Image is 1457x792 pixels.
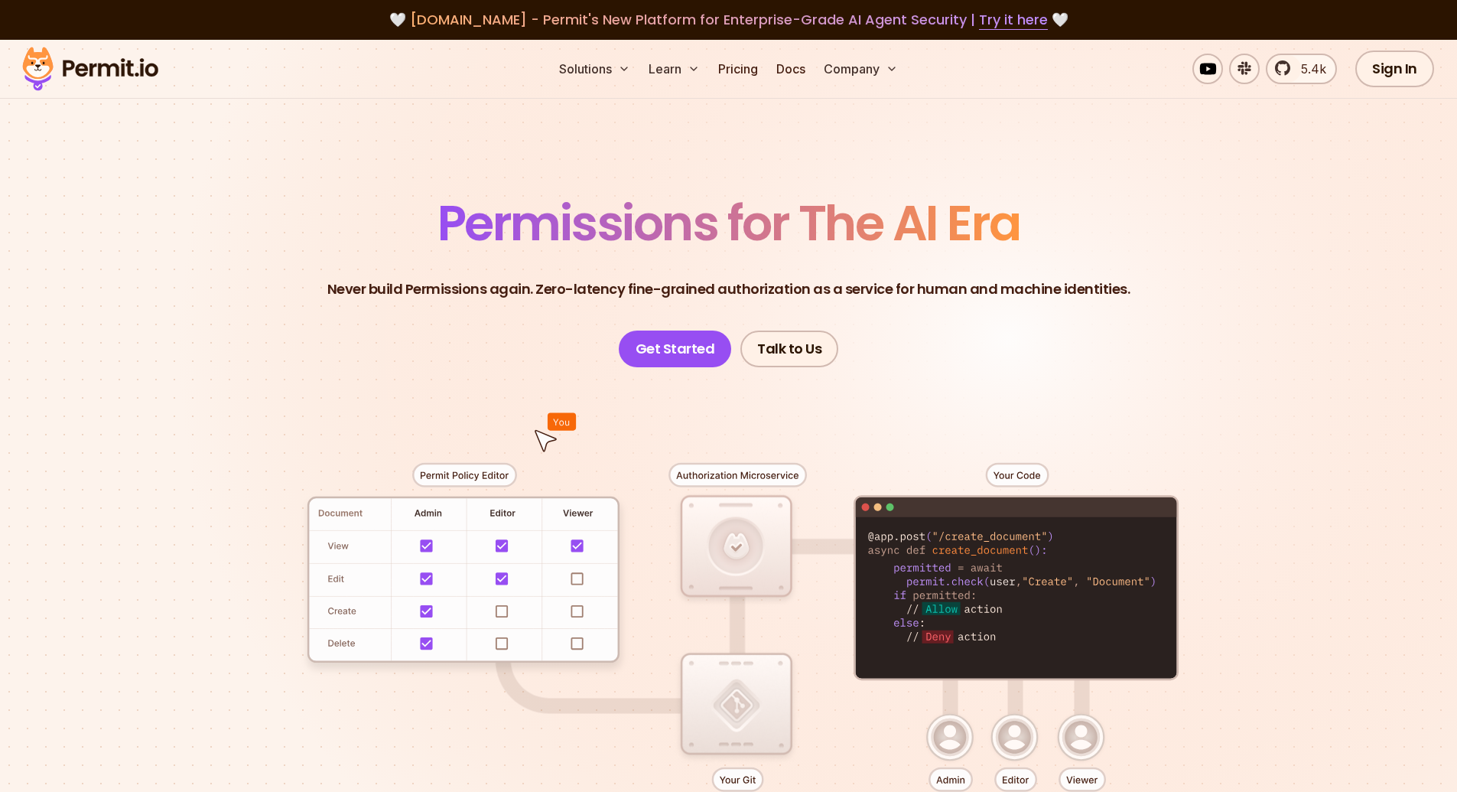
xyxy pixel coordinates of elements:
[37,9,1420,31] div: 🤍 🤍
[410,10,1048,29] span: [DOMAIN_NAME] - Permit's New Platform for Enterprise-Grade AI Agent Security |
[1355,51,1434,87] a: Sign In
[437,189,1020,257] span: Permissions for The AI Era
[327,279,1130,300] p: Never build Permissions again. Zero-latency fine-grained authorization as a service for human and...
[770,54,811,84] a: Docs
[619,331,732,367] a: Get Started
[979,10,1048,30] a: Try it here
[1292,60,1326,78] span: 5.4k
[740,331,838,367] a: Talk to Us
[818,54,904,84] button: Company
[712,54,764,84] a: Pricing
[1266,54,1337,84] a: 5.4k
[15,43,165,95] img: Permit logo
[553,54,636,84] button: Solutions
[642,54,706,84] button: Learn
